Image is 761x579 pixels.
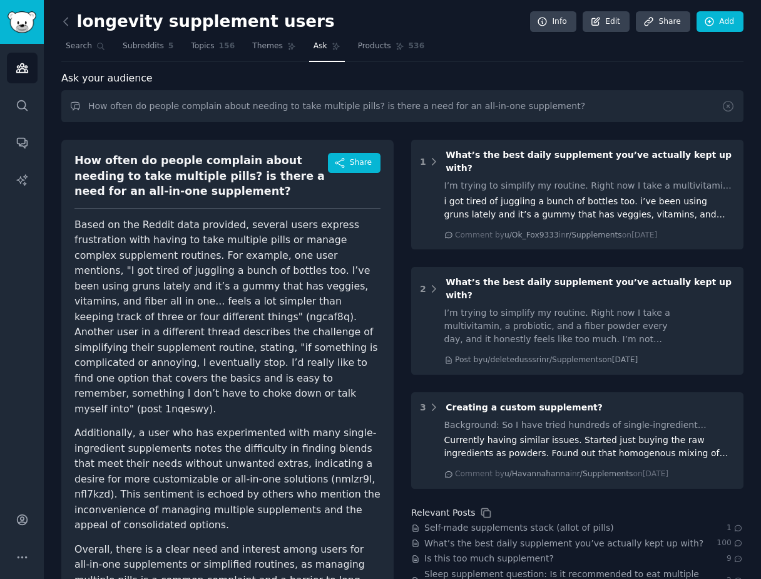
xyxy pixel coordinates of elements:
p: Based on the Reddit data provided, several users express frustration with having to take multiple... [74,217,380,417]
a: Themes [248,36,300,62]
a: Add [697,11,743,33]
div: Background: So I have tried hundreds of single-ingredient supplements. Early in my health journey... [444,419,735,432]
a: Self-made supplements stack (allot of pills) [424,521,614,535]
div: Currently having similar issues. Started just buying the raw ingredients as powders. Found out th... [444,434,735,460]
div: Comment by in on [DATE] [455,469,668,480]
span: Creating a custom supplement? [446,402,603,412]
a: Ask [309,36,345,62]
span: Themes [252,41,283,52]
div: Comment by in on [DATE] [455,230,657,241]
a: Search [61,36,110,62]
div: How often do people complain about needing to take multiple pills? is there a need for an all-in-... [74,153,328,199]
img: GummySearch logo [8,11,36,33]
span: Search [66,41,92,52]
span: 5 [168,41,174,52]
span: What’s the best daily supplement you’ve actually kept up with? [446,277,732,300]
span: Ask [314,41,327,52]
span: 9 [727,553,743,565]
a: Products536 [354,36,429,62]
a: Subreddits5 [118,36,178,62]
div: i got tired of juggling a bunch of bottles too. i’ve been using gruns lately and it’s a gummy tha... [444,195,735,221]
div: 3 [420,401,426,414]
span: u/Ok_Fox9333 [504,231,559,239]
div: Relevant Posts [411,506,475,519]
span: Ask your audience [61,71,153,86]
span: What’s the best daily supplement you’ve actually kept up with? [446,150,732,173]
span: 536 [409,41,425,52]
input: Ask this audience a question... [61,90,743,122]
a: Share [636,11,690,33]
span: Topics [191,41,214,52]
h2: longevity supplement users [61,12,335,32]
span: 156 [219,41,235,52]
span: r/Supplements [577,469,633,478]
div: 1 [420,155,426,169]
div: Post by u/deletedusssr in r/Supplements on [DATE] [455,355,638,366]
div: I’m trying to simplify my routine. Right now I take a multivitamin, a probiotic, and a fiber powd... [444,306,687,346]
a: Topics156 [186,36,239,62]
div: 2 [420,283,426,296]
a: Is this too much supplement? [424,552,554,565]
a: Info [530,11,576,33]
span: 1 [727,523,743,534]
p: Additionally, a user who has experimented with many single-ingredient supplements notes the diffi... [74,425,380,533]
div: I’m trying to simplify my routine. Right now I take a multivitamin, a probiotic, and a fiber powd... [444,179,735,192]
a: What’s the best daily supplement you’ve actually kept up with? [424,537,703,550]
span: u/Havannahanna [504,469,570,478]
span: Subreddits [123,41,164,52]
a: Edit [583,11,630,33]
span: r/Supplements [566,231,622,239]
span: 100 [717,538,743,549]
span: Products [358,41,391,52]
span: Share [350,157,372,169]
button: Share [328,153,380,173]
